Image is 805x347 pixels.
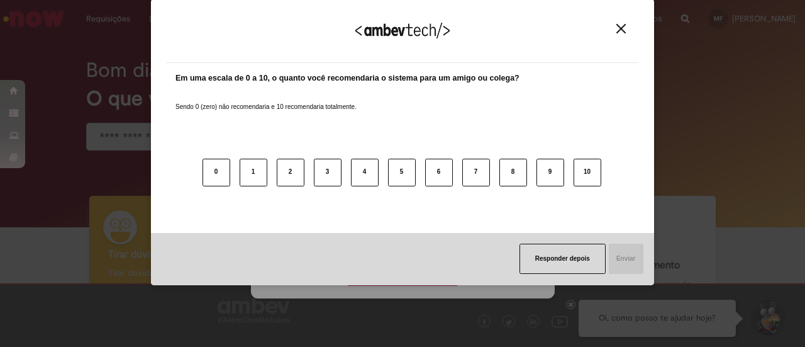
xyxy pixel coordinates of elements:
[175,72,519,84] label: Em uma escala de 0 a 10, o quanto você recomendaria o sistema para um amigo ou colega?
[388,159,416,186] button: 5
[425,159,453,186] button: 6
[519,244,606,274] button: Responder depois
[499,159,527,186] button: 8
[536,159,564,186] button: 9
[175,88,357,111] label: Sendo 0 (zero) não recomendaria e 10 recomendaria totalmente.
[240,159,267,186] button: 1
[277,159,304,186] button: 2
[314,159,341,186] button: 3
[355,23,450,38] img: Logo Ambevtech
[351,159,379,186] button: 4
[613,23,630,34] button: Close
[203,159,230,186] button: 0
[462,159,490,186] button: 7
[574,159,601,186] button: 10
[616,24,626,33] img: Close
